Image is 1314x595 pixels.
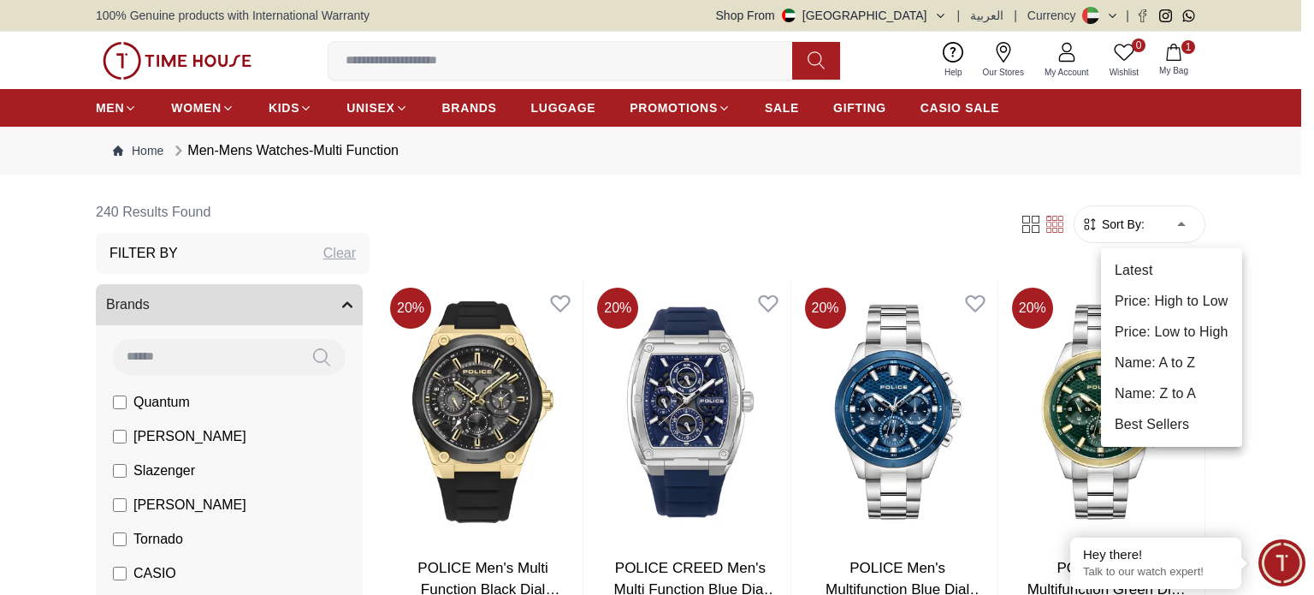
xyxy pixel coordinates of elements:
[1101,255,1242,286] li: Latest
[1101,378,1242,409] li: Name: Z to A
[1101,286,1242,317] li: Price: High to Low
[1101,348,1242,378] li: Name: A to Z
[1083,546,1228,563] div: Hey there!
[1101,317,1242,348] li: Price: Low to High
[1258,539,1305,586] div: Chat Widget
[1101,409,1242,440] li: Best Sellers
[1083,565,1228,580] p: Talk to our watch expert!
